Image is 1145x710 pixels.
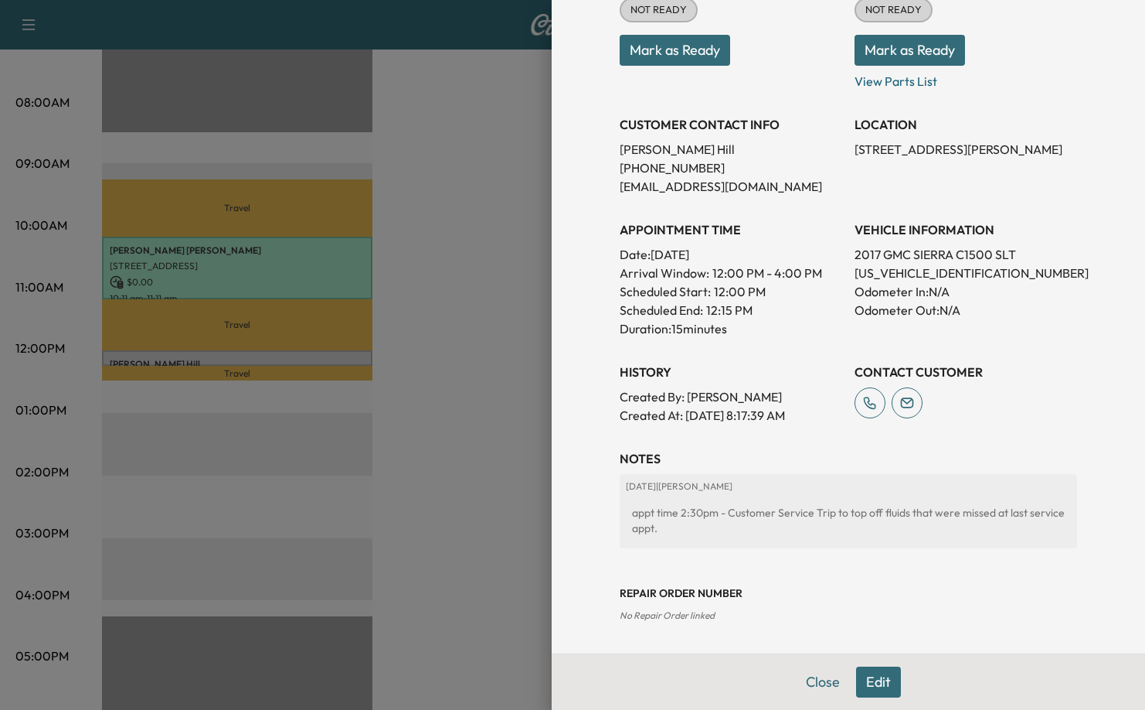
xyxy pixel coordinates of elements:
[620,301,703,319] p: Scheduled End:
[620,264,842,282] p: Arrival Window:
[621,2,696,18] span: NOT READY
[855,245,1077,264] p: 2017 GMC SIERRA C1500 SLT
[855,282,1077,301] p: Odometer In: N/A
[626,480,1071,493] p: [DATE] | [PERSON_NAME]
[620,319,842,338] p: Duration: 15 minutes
[855,363,1077,381] h3: CONTACT CUSTOMER
[626,499,1071,542] div: appt time 2:30pm - Customer Service Trip to top off fluids that were missed at last service appt.
[855,140,1077,159] p: [STREET_ADDRESS][PERSON_NAME]
[855,301,1077,319] p: Odometer Out: N/A
[620,35,730,66] button: Mark as Ready
[856,2,931,18] span: NOT READY
[620,159,842,177] p: [PHONE_NUMBER]
[620,177,842,196] p: [EMAIL_ADDRESS][DOMAIN_NAME]
[620,585,1077,601] h3: Repair Order number
[856,667,901,698] button: Edit
[620,387,842,406] p: Created By : [PERSON_NAME]
[620,363,842,381] h3: History
[855,66,1077,90] p: View Parts List
[796,667,850,698] button: Close
[855,35,965,66] button: Mark as Ready
[620,140,842,159] p: [PERSON_NAME] Hill
[620,115,842,134] h3: CUSTOMER CONTACT INFO
[706,301,753,319] p: 12:15 PM
[620,220,842,239] h3: APPOINTMENT TIME
[620,245,842,264] p: Date: [DATE]
[620,282,711,301] p: Scheduled Start:
[855,264,1077,282] p: [US_VEHICLE_IDENTIFICATION_NUMBER]
[714,282,766,301] p: 12:00 PM
[620,449,1077,468] h3: NOTES
[855,220,1077,239] h3: VEHICLE INFORMATION
[855,115,1077,134] h3: LOCATION
[712,264,822,282] span: 12:00 PM - 4:00 PM
[620,406,842,425] p: Created At : [DATE] 8:17:39 AM
[620,609,715,621] span: No Repair Order linked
